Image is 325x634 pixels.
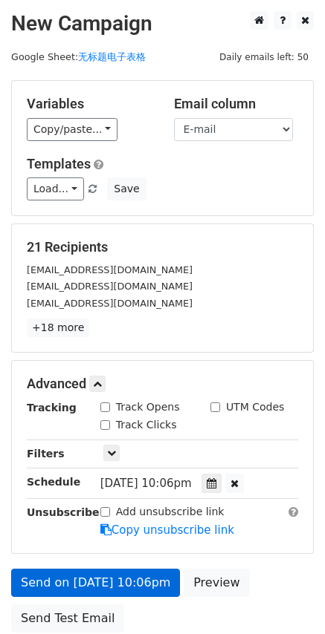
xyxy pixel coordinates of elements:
h5: Variables [27,96,152,112]
a: Copy/paste... [27,118,118,141]
span: [DATE] 10:06pm [100,477,192,490]
div: 聊天小组件 [251,563,325,634]
a: 无标题电子表格 [78,51,146,62]
label: UTM Codes [226,399,284,415]
span: Daily emails left: 50 [214,49,314,65]
a: Load... [27,177,84,200]
button: Save [107,177,146,200]
iframe: Chat Widget [251,563,325,634]
label: Track Opens [116,399,180,415]
h5: Email column [174,96,299,112]
strong: Tracking [27,402,77,414]
label: Track Clicks [116,417,177,433]
small: [EMAIL_ADDRESS][DOMAIN_NAME] [27,298,193,309]
label: Add unsubscribe link [116,504,225,520]
a: Copy unsubscribe link [100,523,234,537]
h5: 21 Recipients [27,239,298,255]
a: Templates [27,156,91,171]
small: [EMAIL_ADDRESS][DOMAIN_NAME] [27,264,193,275]
a: Preview [184,569,249,597]
strong: Schedule [27,476,80,488]
a: Send Test Email [11,604,124,633]
small: [EMAIL_ADDRESS][DOMAIN_NAME] [27,281,193,292]
strong: Filters [27,448,65,460]
h5: Advanced [27,376,298,392]
strong: Unsubscribe [27,506,100,518]
small: Google Sheet: [11,51,146,62]
a: +18 more [27,318,89,337]
a: Send on [DATE] 10:06pm [11,569,180,597]
a: Daily emails left: 50 [214,51,314,62]
h2: New Campaign [11,11,314,36]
